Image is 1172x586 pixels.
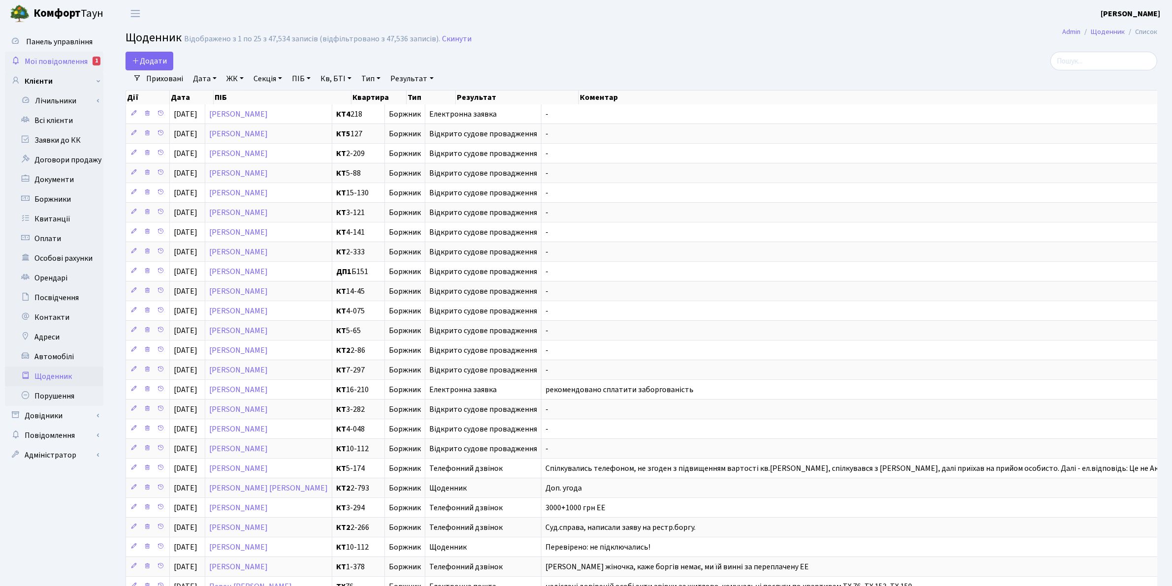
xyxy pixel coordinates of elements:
span: Відкрито судове провадження [429,209,537,216]
span: - [545,109,548,120]
span: Відкрито судове провадження [429,130,537,138]
span: [PERSON_NAME] жіночка, каже боргів немає, ми їй винні за переплачену ЕЕ [545,561,809,572]
span: Щоденник [126,29,182,46]
span: 2-209 [336,150,380,157]
span: рекомендовано сплатити заборгованість [545,384,694,395]
span: 218 [336,110,380,118]
span: 2-86 [336,346,380,354]
span: - [545,187,548,198]
span: [DATE] [174,207,197,218]
span: [DATE] [174,424,197,434]
a: [PERSON_NAME] [209,522,268,533]
span: Боржник [389,287,421,295]
span: 2-793 [336,484,380,492]
span: Відкрито судове провадження [429,327,537,335]
b: КТ [336,227,346,238]
b: КТ [336,561,346,572]
span: Боржник [389,110,421,118]
span: Боржник [389,425,421,433]
a: Кв, БТІ [317,70,355,87]
b: КТ2 [336,345,350,356]
span: Боржник [389,543,421,551]
span: Боржник [389,386,421,394]
a: Контакти [5,308,103,327]
a: [PERSON_NAME] [209,247,268,257]
span: [DATE] [174,502,197,513]
a: Клієнти [5,71,103,91]
span: [DATE] [174,345,197,356]
th: Квартира [351,91,407,104]
span: Б151 [336,268,380,276]
span: - [545,443,548,454]
a: Документи [5,170,103,189]
span: [DATE] [174,128,197,139]
a: [PERSON_NAME] [209,306,268,316]
a: [PERSON_NAME] [209,109,268,120]
span: 2-333 [336,248,380,256]
span: Мої повідомлення [25,56,88,67]
span: Боржник [389,484,421,492]
span: Електронна заявка [429,386,537,394]
b: КТ2 [336,522,350,533]
span: 3000+1000 грн ЕЕ [545,502,605,513]
button: Переключити навігацію [123,5,148,22]
a: [PERSON_NAME] [209,463,268,474]
span: [DATE] [174,443,197,454]
span: Відкрито судове провадження [429,307,537,315]
a: Скинути [442,34,472,44]
span: 5-88 [336,169,380,177]
b: КТ [336,286,346,297]
a: Квитанції [5,209,103,229]
a: Посвідчення [5,288,103,308]
span: - [545,247,548,257]
a: [PERSON_NAME] [209,365,268,375]
span: Боржник [389,150,421,157]
b: КТ5 [336,128,350,139]
a: Особові рахунки [5,248,103,268]
span: 16-210 [336,386,380,394]
span: [DATE] [174,483,197,493]
span: [DATE] [174,187,197,198]
span: Телефонний дзвінок [429,524,537,531]
a: [PERSON_NAME] [209,325,268,336]
span: Електронна заявка [429,110,537,118]
b: КТ [336,207,346,218]
span: Боржник [389,228,421,236]
b: КТ [336,306,346,316]
div: Відображено з 1 по 25 з 47,534 записів (відфільтровано з 47,536 записів). [184,34,440,44]
span: - [545,148,548,159]
a: [PERSON_NAME] [209,286,268,297]
a: [PERSON_NAME] [PERSON_NAME] [209,483,328,493]
span: 5-174 [336,464,380,472]
span: Відкрито судове провадження [429,445,537,453]
a: [PERSON_NAME] [209,404,268,415]
span: - [545,168,548,179]
span: Боржник [389,189,421,197]
span: Щоденник [429,484,537,492]
b: КТ [336,325,346,336]
span: 3-294 [336,504,380,512]
a: [PERSON_NAME] [209,561,268,572]
span: - [545,345,548,356]
th: Результат [456,91,579,104]
span: Суд.справа, написали заяву на рестр.боргу. [545,522,696,533]
span: Відкрито судове провадження [429,189,537,197]
span: Додати [132,56,167,66]
span: 3-282 [336,405,380,413]
span: 10-112 [336,543,380,551]
a: Орендарі [5,268,103,288]
span: Боржник [389,327,421,335]
a: Панель управління [5,32,103,52]
a: Admin [1062,27,1080,37]
span: 14-45 [336,287,380,295]
span: - [545,286,548,297]
span: Відкрито судове провадження [429,150,537,157]
span: 1-378 [336,563,380,571]
span: Боржник [389,563,421,571]
b: КТ [336,384,346,395]
a: [PERSON_NAME] [209,148,268,159]
span: [DATE] [174,365,197,375]
span: Боржник [389,524,421,531]
a: [PERSON_NAME] [209,168,268,179]
span: [DATE] [174,227,197,238]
